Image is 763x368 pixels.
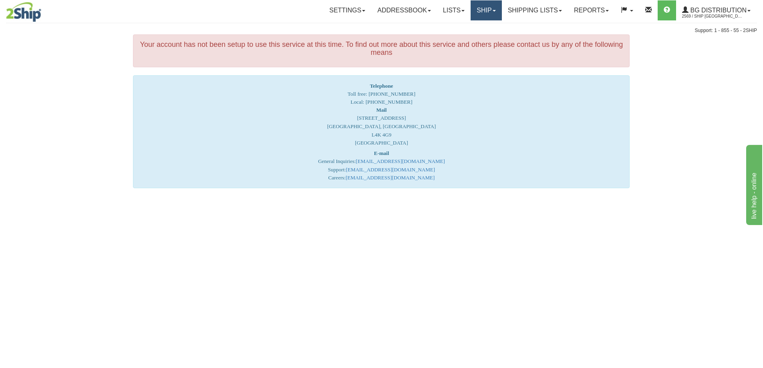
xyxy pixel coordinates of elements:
[346,175,435,181] a: [EMAIL_ADDRESS][DOMAIN_NAME]
[568,0,615,20] a: Reports
[502,0,568,20] a: Shipping lists
[471,0,501,20] a: Ship
[745,143,762,225] iframe: chat widget
[437,0,471,20] a: Lists
[374,150,389,156] strong: E-mail
[348,83,415,105] span: Toll free: [PHONE_NUMBER] Local: [PHONE_NUMBER]
[371,0,437,20] a: Addressbook
[370,83,393,89] strong: Telephone
[6,27,757,34] div: Support: 1 - 855 - 55 - 2SHIP
[376,107,387,113] strong: Mail
[682,12,742,20] span: 2569 / Ship [GEOGRAPHIC_DATA]
[689,7,747,14] span: BG Distribution
[318,150,445,181] font: General Inquiries: Support: Careers:
[139,41,623,57] h4: Your account has not been setup to use this service at this time. To find out more about this ser...
[327,107,436,146] font: [STREET_ADDRESS] [GEOGRAPHIC_DATA], [GEOGRAPHIC_DATA] L4K 4G9 [GEOGRAPHIC_DATA]
[346,167,435,173] a: [EMAIL_ADDRESS][DOMAIN_NAME]
[6,5,74,14] div: live help - online
[6,2,41,22] img: logo2569.jpg
[356,158,445,164] a: [EMAIL_ADDRESS][DOMAIN_NAME]
[323,0,371,20] a: Settings
[676,0,757,20] a: BG Distribution 2569 / Ship [GEOGRAPHIC_DATA]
